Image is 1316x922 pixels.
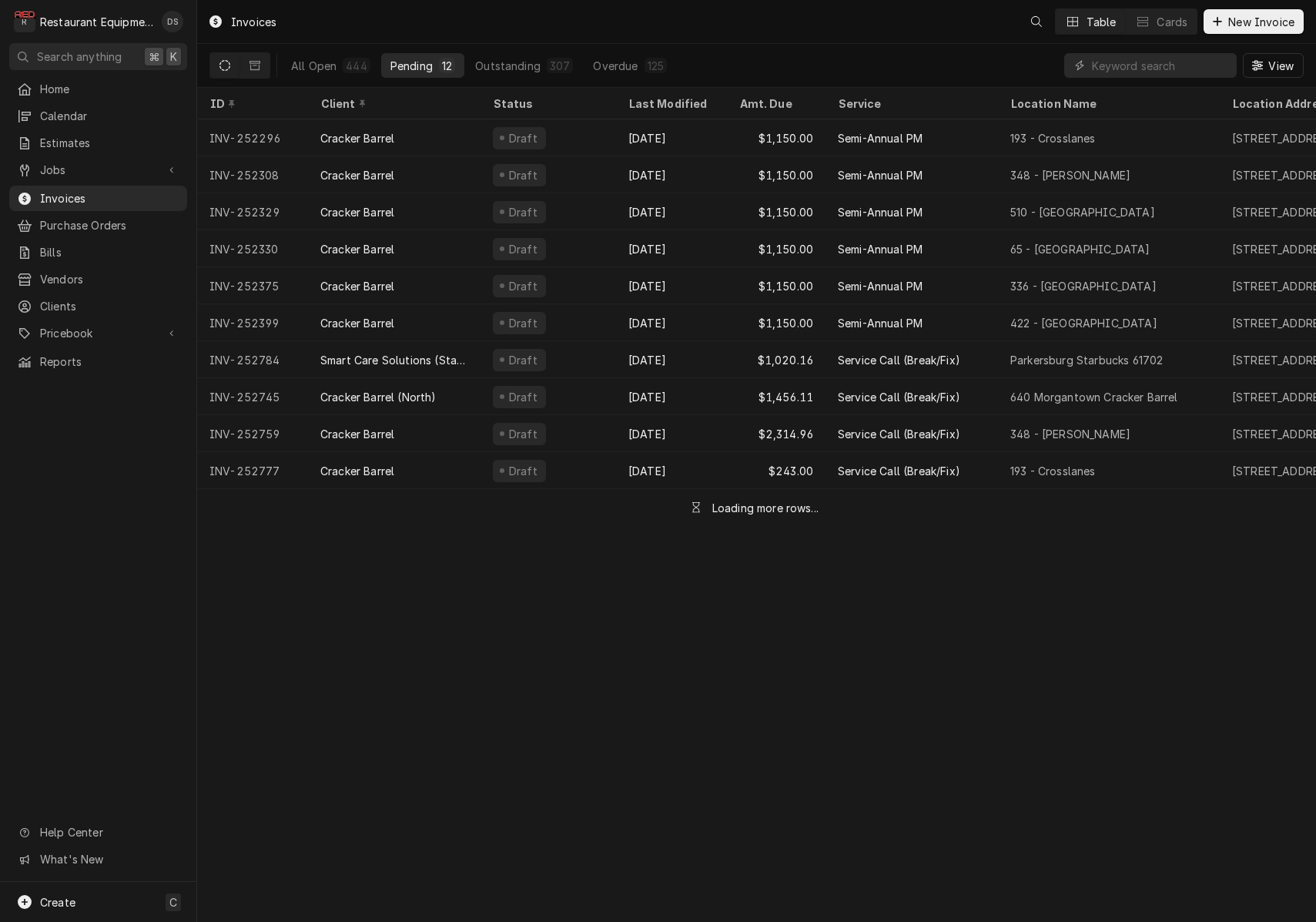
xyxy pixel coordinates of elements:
[838,130,923,146] div: Semi-Annual PM
[346,58,367,74] div: 444
[616,341,727,378] div: [DATE]
[149,49,159,65] span: ⌘
[727,452,825,489] div: $243.00
[616,304,727,341] div: [DATE]
[9,320,187,346] a: Go to Pricebook
[1204,9,1304,34] button: New Invoice
[1225,14,1298,30] span: New Invoice
[1024,9,1049,34] button: Open search
[40,190,179,206] span: Invoices
[320,352,468,368] div: Smart Care Solutions (Starbucks Corporate)
[838,204,923,220] div: Semi-Annual PM
[37,49,122,65] span: Search anything
[320,130,394,146] div: Cracker Barrel
[616,378,727,415] div: [DATE]
[197,267,308,304] div: INV-252375
[197,156,308,193] div: INV-252308
[442,58,452,74] div: 12
[9,820,187,845] a: Go to Help Center
[169,894,177,910] span: C
[9,267,187,292] a: Vendors
[9,349,187,374] a: Reports
[9,76,187,102] a: Home
[507,204,540,220] div: Draft
[1092,53,1229,78] input: Keyword search
[838,426,960,442] div: Service Call (Break/Fix)
[1243,53,1304,78] button: View
[9,43,187,70] button: Search anything⌘K
[197,230,308,267] div: INV-252330
[838,463,960,479] div: Service Call (Break/Fix)
[1010,463,1096,479] div: 193 - Crosslanes
[197,341,308,378] div: INV-252784
[507,130,540,146] div: Draft
[9,103,187,129] a: Calendar
[616,230,727,267] div: [DATE]
[320,241,394,257] div: Cracker Barrel
[838,315,923,331] div: Semi-Annual PM
[838,278,923,294] div: Semi-Annual PM
[197,452,308,489] div: INV-252777
[40,325,156,341] span: Pricebook
[320,426,394,442] div: Cracker Barrel
[1010,278,1157,294] div: 336 - [GEOGRAPHIC_DATA]
[838,241,923,257] div: Semi-Annual PM
[727,230,825,267] div: $1,150.00
[1010,241,1150,257] div: 65 - [GEOGRAPHIC_DATA]
[727,267,825,304] div: $1,150.00
[838,389,960,405] div: Service Call (Break/Fix)
[162,11,183,32] div: Derek Stewart's Avatar
[593,58,638,74] div: Overdue
[616,415,727,452] div: [DATE]
[197,415,308,452] div: INV-252759
[1010,204,1155,220] div: 510 - [GEOGRAPHIC_DATA]
[616,156,727,193] div: [DATE]
[616,193,727,230] div: [DATE]
[727,378,825,415] div: $1,456.11
[291,58,337,74] div: All Open
[40,135,179,151] span: Estimates
[209,96,293,112] div: ID
[507,315,540,331] div: Draft
[507,426,540,442] div: Draft
[40,14,153,30] div: Restaurant Equipment Diagnostics
[14,11,35,32] div: R
[1010,426,1130,442] div: 348 - [PERSON_NAME]
[40,162,156,178] span: Jobs
[40,851,178,867] span: What's New
[9,847,187,872] a: Go to What's New
[616,452,727,489] div: [DATE]
[507,167,540,183] div: Draft
[197,304,308,341] div: INV-252399
[712,500,819,516] div: Loading more rows...
[197,193,308,230] div: INV-252329
[507,352,540,368] div: Draft
[9,186,187,211] a: Invoices
[727,415,825,452] div: $2,314.96
[320,96,465,112] div: Client
[320,315,394,331] div: Cracker Barrel
[1010,315,1157,331] div: 422 - [GEOGRAPHIC_DATA]
[507,463,540,479] div: Draft
[320,278,394,294] div: Cracker Barrel
[1010,130,1096,146] div: 193 - Crosslanes
[9,157,187,183] a: Go to Jobs
[727,156,825,193] div: $1,150.00
[40,298,179,314] span: Clients
[170,49,177,65] span: K
[40,824,178,840] span: Help Center
[507,241,540,257] div: Draft
[1010,389,1178,405] div: 640 Morgantown Cracker Barrel
[739,96,810,112] div: Amt. Due
[40,896,75,909] span: Create
[40,244,179,260] span: Bills
[9,240,187,265] a: Bills
[197,378,308,415] div: INV-252745
[1010,96,1204,112] div: Location Name
[9,293,187,319] a: Clients
[727,341,825,378] div: $1,020.16
[320,463,394,479] div: Cracker Barrel
[9,130,187,156] a: Estimates
[507,278,540,294] div: Draft
[838,96,983,112] div: Service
